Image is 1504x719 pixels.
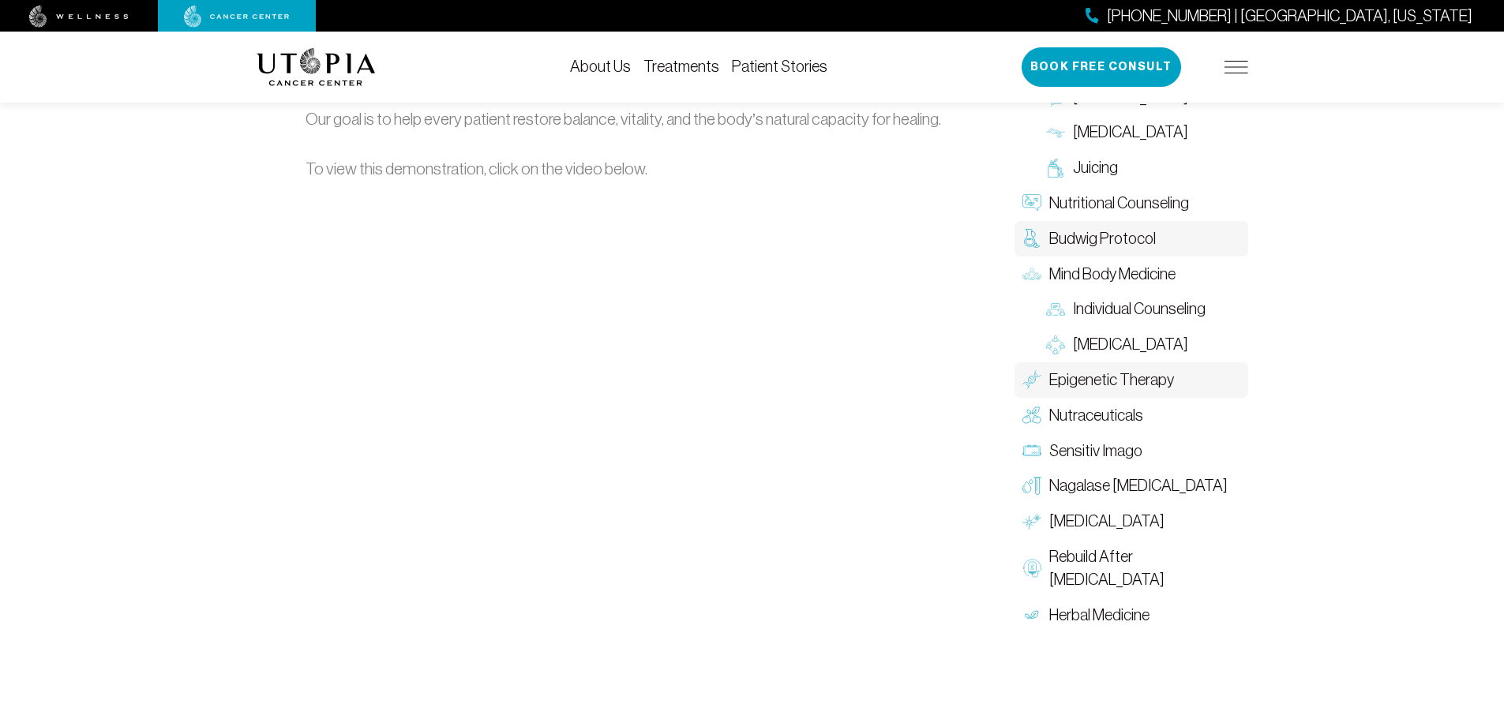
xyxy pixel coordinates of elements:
img: Sensitiv Imago [1022,441,1041,460]
a: Juicing [1038,151,1248,186]
a: Patient Stories [732,58,827,75]
img: cancer center [184,6,290,28]
img: logo [257,48,376,86]
a: [MEDICAL_DATA] [1015,504,1248,540]
a: Mind Body Medicine [1015,257,1248,292]
img: Hyperthermia [1022,512,1041,531]
a: Nagalase [MEDICAL_DATA] [1015,469,1248,504]
img: wellness [29,6,129,28]
a: [MEDICAL_DATA] [1038,328,1248,363]
span: [MEDICAL_DATA] [1049,511,1165,534]
span: [MEDICAL_DATA] [1073,334,1188,357]
span: Budwig Protocol [1049,227,1156,250]
span: Herbal Medicine [1049,604,1150,627]
img: Nagalase Blood Test [1022,477,1041,496]
img: Lymphatic Massage [1046,123,1065,142]
a: [MEDICAL_DATA] [1038,115,1248,151]
a: Epigenetic Therapy [1015,362,1248,398]
span: Rebuild After [MEDICAL_DATA] [1049,545,1240,591]
span: Mind Body Medicine [1049,263,1176,286]
span: Juicing [1073,157,1118,180]
span: [MEDICAL_DATA] [1073,122,1188,144]
a: Herbal Medicine [1015,597,1248,633]
img: Nutritional Counseling [1022,194,1041,213]
img: Rebuild After Chemo [1022,559,1041,578]
a: Rebuild After [MEDICAL_DATA] [1015,539,1248,597]
span: Nutritional Counseling [1049,192,1189,215]
img: Nutraceuticals [1022,406,1041,425]
a: Individual Counseling [1038,292,1248,328]
a: Budwig Protocol [1015,221,1248,257]
img: icon-hamburger [1225,61,1248,73]
button: Book Free Consult [1022,47,1181,87]
p: At [GEOGRAPHIC_DATA][MEDICAL_DATA], we honor [PERSON_NAME] legacy by integrating her proven, scie... [306,57,947,182]
a: Sensitiv Imago [1015,433,1248,469]
img: Herbal Medicine [1022,605,1041,624]
a: Nutraceuticals [1015,398,1248,433]
span: Nagalase [MEDICAL_DATA] [1049,475,1228,498]
img: Juicing [1046,159,1065,178]
img: Group Therapy [1046,335,1065,354]
img: Budwig Protocol [1022,230,1041,249]
img: Mind Body Medicine [1022,264,1041,283]
a: Nutritional Counseling [1015,185,1248,221]
a: [PHONE_NUMBER] | [GEOGRAPHIC_DATA], [US_STATE] [1086,5,1472,28]
span: Individual Counseling [1073,298,1206,321]
a: Treatments [643,58,719,75]
span: Nutraceuticals [1049,404,1143,427]
img: Individual Counseling [1046,300,1065,319]
span: [PHONE_NUMBER] | [GEOGRAPHIC_DATA], [US_STATE] [1107,5,1472,28]
img: Epigenetic Therapy [1022,371,1041,390]
a: About Us [570,58,631,75]
span: Sensitiv Imago [1049,440,1142,462]
span: Epigenetic Therapy [1049,369,1174,391]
